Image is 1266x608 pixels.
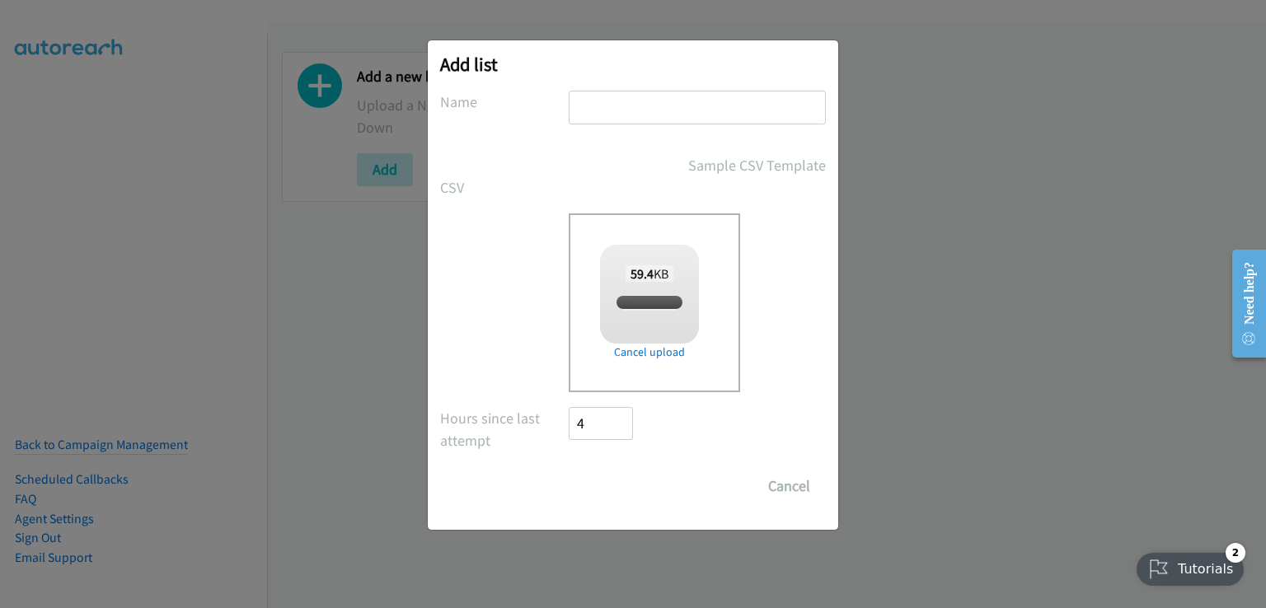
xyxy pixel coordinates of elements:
[688,154,826,176] a: Sample CSV Template
[440,407,569,451] label: Hours since last attempt
[631,265,654,282] strong: 59.4
[440,176,569,199] label: CSV
[621,295,677,311] span: split_1.csv
[440,91,569,113] label: Name
[753,470,826,503] button: Cancel
[1127,536,1254,596] iframe: Checklist
[1219,238,1266,369] iframe: Resource Center
[440,53,826,76] h2: Add list
[626,265,674,282] span: KB
[600,344,699,361] a: Cancel upload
